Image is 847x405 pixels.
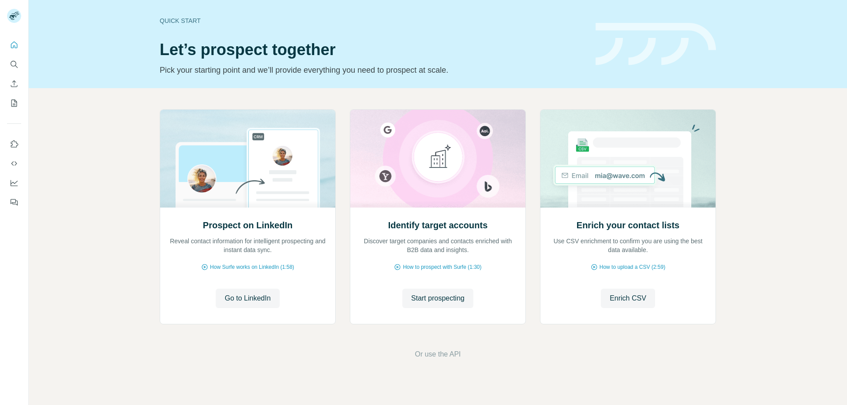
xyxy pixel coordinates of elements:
[7,136,21,152] button: Use Surfe on LinkedIn
[210,263,294,271] span: How Surfe works on LinkedIn (1:58)
[7,175,21,191] button: Dashboard
[203,219,292,231] h2: Prospect on LinkedIn
[7,156,21,171] button: Use Surfe API
[350,110,526,208] img: Identify target accounts
[169,237,326,254] p: Reveal contact information for intelligent prospecting and instant data sync.
[160,41,585,59] h1: Let’s prospect together
[7,37,21,53] button: Quick start
[160,16,585,25] div: Quick start
[160,64,585,76] p: Pick your starting point and we’ll provide everything you need to prospect at scale.
[402,289,473,308] button: Start prospecting
[7,56,21,72] button: Search
[601,289,655,308] button: Enrich CSV
[577,219,679,231] h2: Enrich your contact lists
[225,293,270,304] span: Go to LinkedIn
[7,95,21,111] button: My lists
[7,76,21,92] button: Enrich CSV
[160,110,336,208] img: Prospect on LinkedIn
[388,219,488,231] h2: Identify target accounts
[549,237,707,254] p: Use CSV enrichment to confirm you are using the best data available.
[216,289,279,308] button: Go to LinkedIn
[596,23,716,66] img: banner
[415,349,461,360] button: Or use the API
[403,263,481,271] span: How to prospect with Surfe (1:30)
[411,293,465,304] span: Start prospecting
[600,263,665,271] span: How to upload a CSV (2:59)
[7,194,21,210] button: Feedback
[359,237,517,254] p: Discover target companies and contacts enriched with B2B data and insights.
[540,110,716,208] img: Enrich your contact lists
[610,293,646,304] span: Enrich CSV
